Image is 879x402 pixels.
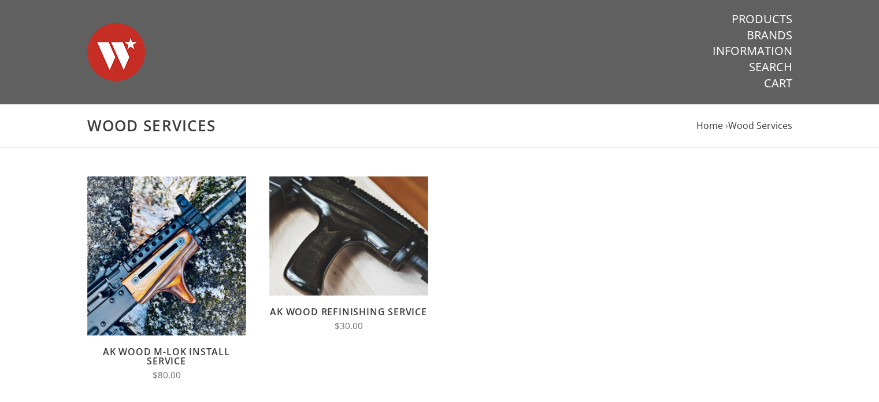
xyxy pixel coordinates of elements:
li: › [725,118,792,134]
span: $80.00 [153,369,181,381]
a: AK Wood M-LOK Install Service [103,345,230,367]
a: Wood Services [728,119,792,132]
a: Home [696,119,723,132]
img: AK Wood Refinishing Service [269,176,428,296]
a: Brands [747,28,792,43]
img: Warsaw Wood Co. [87,12,145,93]
a: Products [732,12,792,27]
a: Information [713,43,792,58]
span: $30.00 [335,320,363,332]
h1: Wood Services [87,116,792,135]
a: Search [749,60,792,75]
img: AK Wood M-LOK Install Service [87,176,246,335]
a: AK Wood Refinishing Service [270,305,427,318]
a: Cart [764,76,792,91]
